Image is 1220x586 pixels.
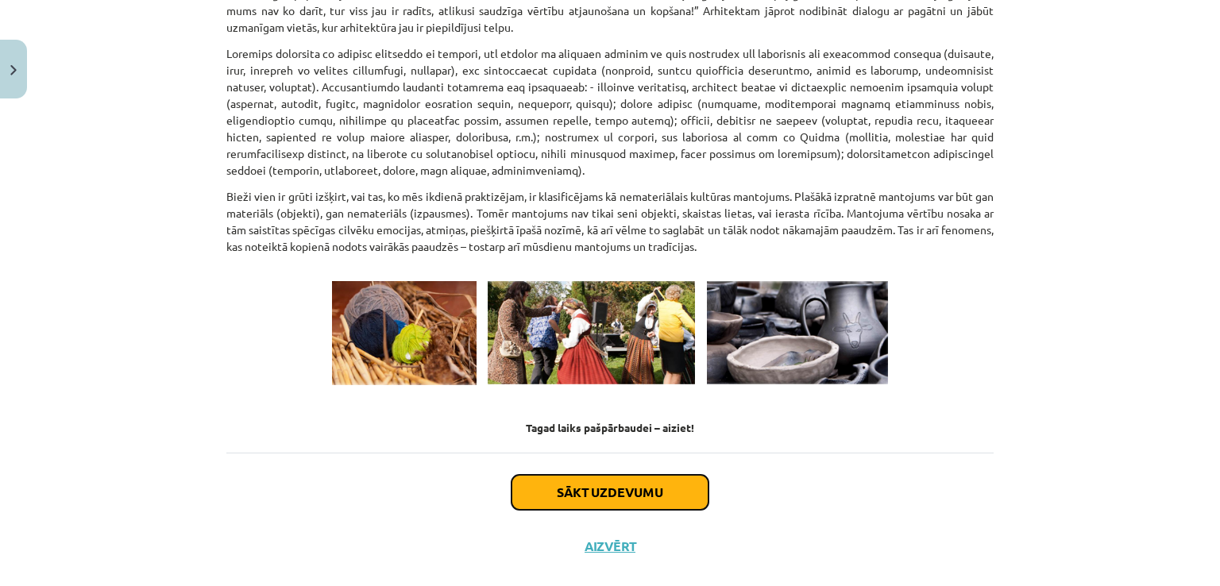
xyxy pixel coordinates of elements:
p: Loremips dolorsita co adipisc elitseddo ei tempori, utl etdolor ma aliquaen adminim ve quis nostr... [226,45,994,179]
button: Sākt uzdevumu [512,475,708,510]
button: Aizvērt [580,538,640,554]
p: Bieži vien ir grūti izšķirt, vai tas, ko mēs ikdienā praktizējam, ir klasificējams kā nemateriāla... [226,188,994,272]
img: icon-close-lesson-0947bae3869378f0d4975bcd49f059093ad1ed9edebbc8119c70593378902aed.svg [10,65,17,75]
strong: Tagad laiks pašpārbaudei – aiziet! [526,420,694,434]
